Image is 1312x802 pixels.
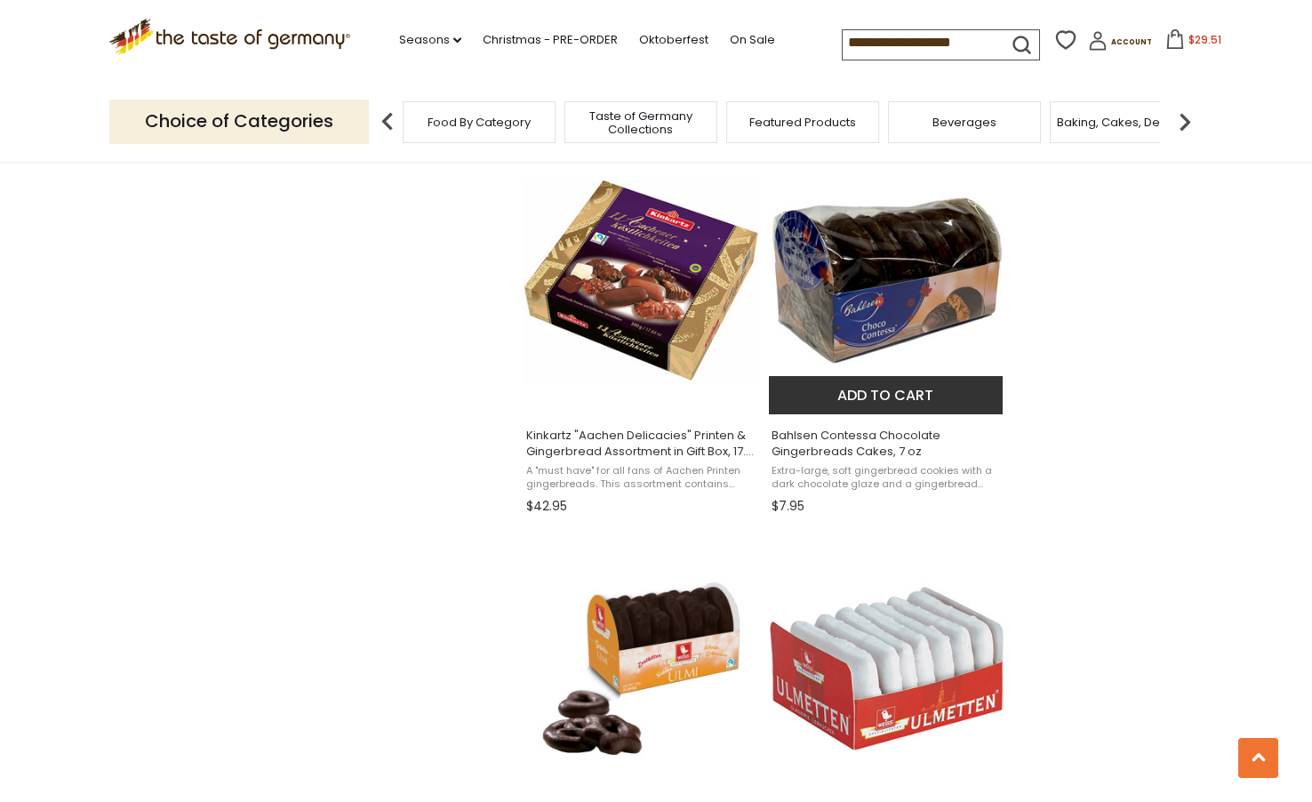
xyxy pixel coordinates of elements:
[769,376,1003,414] button: Add to cart
[1188,32,1221,47] span: $29.51
[526,464,756,492] span: A "must have" for all fans of Aachen Printen gingerbreads. This assortment contains Aachen lebkuc...
[730,30,775,50] a: On Sale
[428,116,531,129] a: Food By Category
[772,464,1002,492] span: Extra-large, soft gingerbread cookies with a dark chocolate glaze and a gingerbread base. A must ...
[749,116,856,129] a: Featured Products
[1167,104,1203,140] img: next arrow
[524,163,759,398] img: Kinkartz "Aachen Delicacies" Printen & Gingerbread Assortment in Gift Box, 17.6 oz
[370,104,405,140] img: previous arrow
[769,551,1004,787] img: Weiss Ulmetten Iced Brown Gingerbread, 6.17 oz
[109,100,369,143] p: Choice of Categories
[524,551,759,787] img: Weiss Schoko Ulmi
[524,148,759,521] a: Kinkartz
[1156,29,1231,56] button: $29.51
[639,30,708,50] a: Oktoberfest
[769,148,1004,521] a: Bahlsen Contessa Chocolate Gingerbreads Cakes, 7 oz
[772,497,804,516] span: $7.95
[483,30,618,50] a: Christmas - PRE-ORDER
[399,30,461,50] a: Seasons
[772,428,1002,460] span: Bahlsen Contessa Chocolate Gingerbreads Cakes, 7 oz
[1057,116,1195,129] a: Baking, Cakes, Desserts
[1088,31,1152,57] a: Account
[526,428,756,460] span: Kinkartz "Aachen Delicacies" Printen & Gingerbread Assortment in Gift Box, 17.6 oz
[526,497,567,516] span: $42.95
[1111,37,1152,47] span: Account
[570,109,712,136] a: Taste of Germany Collections
[932,116,996,129] a: Beverages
